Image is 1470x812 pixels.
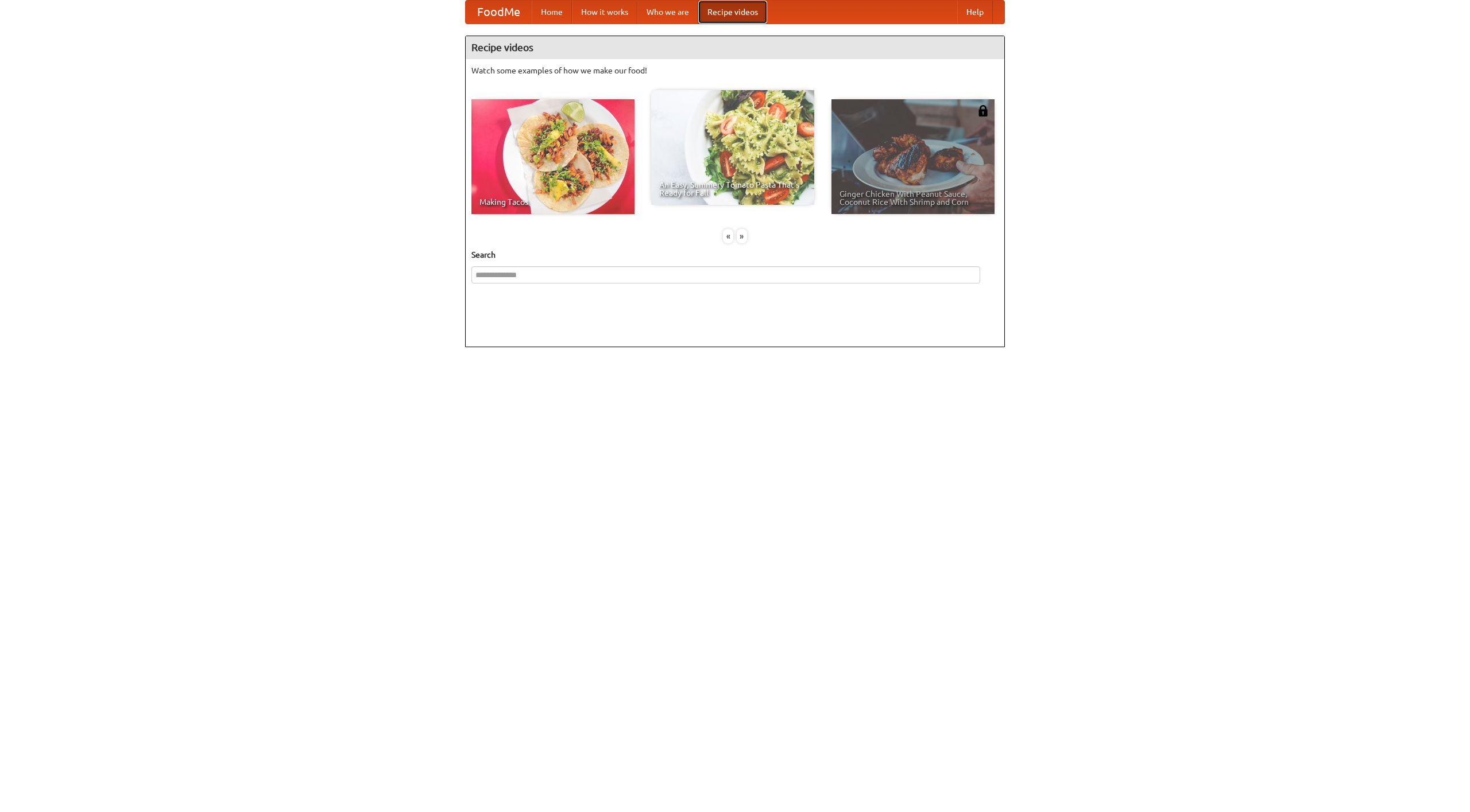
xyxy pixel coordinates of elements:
a: FoodMe [466,1,532,24]
a: Making Tacos [471,99,635,214]
span: Making Tacos [479,198,626,206]
a: An Easy, Summery Tomato Pasta That's Ready for Fall [651,90,814,205]
img: 483408.png [977,105,989,116]
h4: Recipe videos [466,36,1004,59]
div: » [737,229,747,243]
h5: Search [471,249,999,261]
a: Recipe videos [698,1,767,24]
a: How it works [572,1,637,24]
div: « [723,229,733,243]
a: Home [532,1,572,24]
p: Watch some examples of how we make our food! [471,65,999,76]
span: An Easy, Summery Tomato Pasta That's Ready for Fall [659,181,806,197]
a: Who we are [637,1,698,24]
a: Help [957,1,993,24]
